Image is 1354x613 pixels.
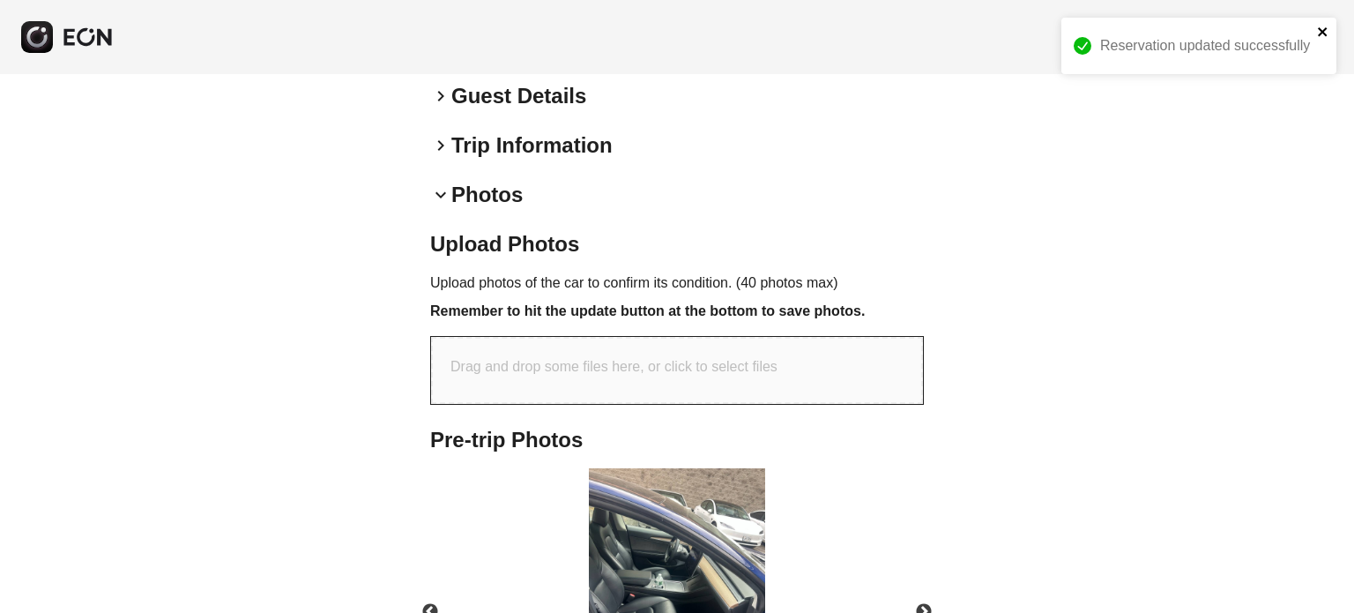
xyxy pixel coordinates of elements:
button: close [1317,25,1329,39]
h2: Pre-trip Photos [430,426,924,454]
h2: Trip Information [451,131,613,160]
h2: Photos [451,181,523,209]
div: Reservation updated successfully [1100,35,1312,56]
span: keyboard_arrow_right [430,135,451,156]
h3: Remember to hit the update button at the bottom to save photos. [430,301,924,322]
span: keyboard_arrow_right [430,86,451,107]
h2: Guest Details [451,82,586,110]
span: keyboard_arrow_down [430,184,451,206]
p: Drag and drop some files here, or click to select files [450,356,777,378]
h2: Upload Photos [430,230,924,258]
p: Upload photos of the car to confirm its condition. (40 photos max) [430,273,924,294]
